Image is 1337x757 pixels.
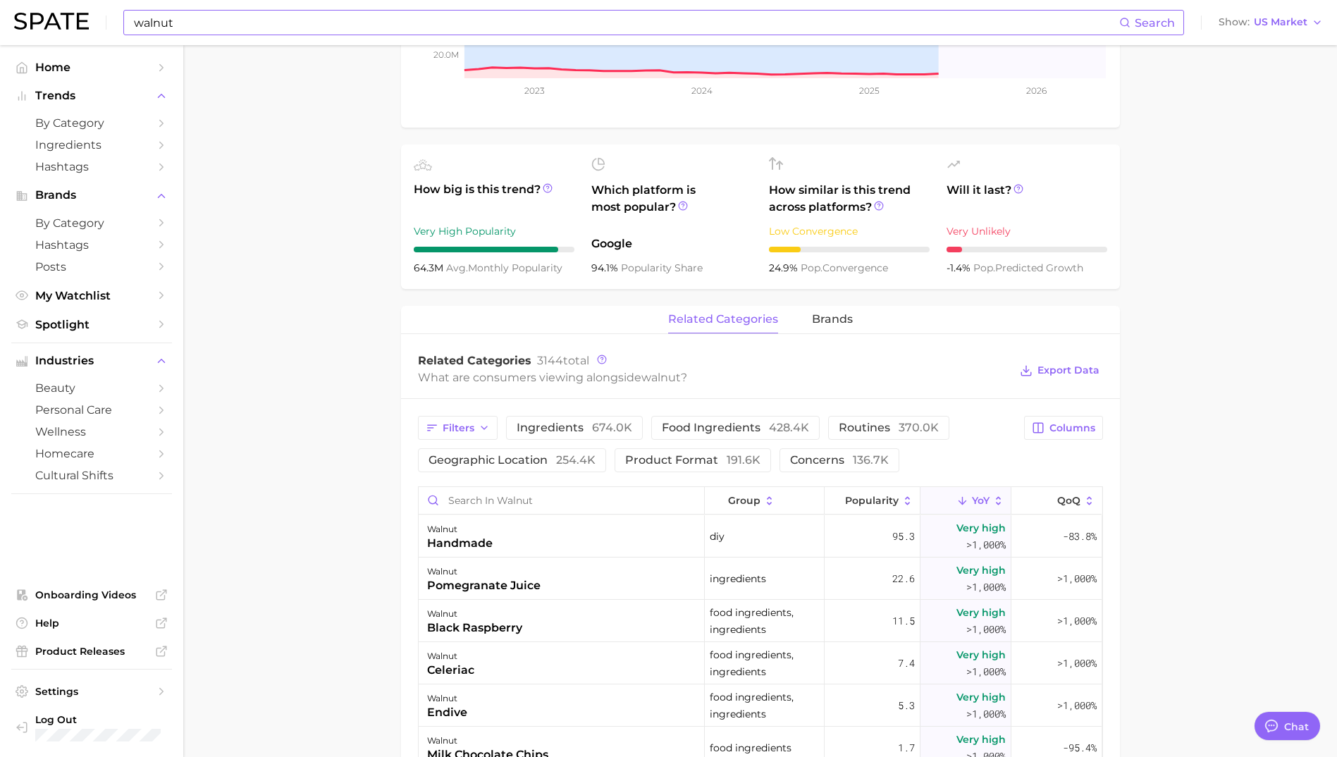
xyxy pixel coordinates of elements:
span: cultural shifts [35,469,148,482]
span: ingredients [517,422,632,433]
span: ingredients [710,570,766,587]
span: geographic location [429,455,596,466]
span: Onboarding Videos [35,589,148,601]
a: Onboarding Videos [11,584,172,605]
span: Very high [956,562,1006,579]
span: Show [1219,18,1250,26]
button: Columns [1024,416,1102,440]
a: beauty [11,377,172,399]
div: walnut [427,521,493,538]
button: QoQ [1011,487,1102,515]
div: Very Unlikely [947,223,1107,240]
span: 94.1% [591,261,621,274]
span: Hashtags [35,238,148,252]
span: Columns [1049,422,1095,434]
button: walnutceleriacfood ingredients, ingredients7.4Very high>1,000%>1,000% [419,642,1102,684]
span: food ingredients [662,422,809,433]
button: walnutpomegranate juiceingredients22.6Very high>1,000%>1,000% [419,558,1102,600]
span: 22.6 [892,570,915,587]
abbr: popularity index [973,261,995,274]
span: related categories [668,313,778,326]
span: food ingredients, ingredients [710,604,819,638]
span: walnut [641,371,681,384]
tspan: 2023 [524,85,544,96]
span: Google [591,235,752,252]
span: homecare [35,447,148,460]
button: walnutblack raspberryfood ingredients, ingredients11.5Very high>1,000%>1,000% [419,600,1102,642]
a: by Category [11,212,172,234]
input: Search here for a brand, industry, or ingredient [133,11,1119,35]
span: Filters [443,422,474,434]
button: walnutendivefood ingredients, ingredients5.3Very high>1,000%>1,000% [419,684,1102,727]
span: Industries [35,355,148,367]
a: Spotlight [11,314,172,336]
span: 7.4 [898,655,915,672]
button: Filters [418,416,498,440]
span: 428.4k [769,421,809,434]
span: YoY [972,495,990,506]
span: -1.4% [947,261,973,274]
a: Posts [11,256,172,278]
span: 191.6k [727,453,760,467]
span: 3144 [537,354,563,367]
div: Very High Popularity [414,223,574,240]
span: Trends [35,90,148,102]
button: YoY [920,487,1011,515]
a: Settings [11,681,172,702]
span: -95.4% [1063,739,1097,756]
div: walnut [427,732,548,749]
button: ShowUS Market [1215,13,1326,32]
span: Related Categories [418,354,531,367]
span: -83.8% [1063,528,1097,545]
span: product format [625,455,760,466]
span: >1,000% [1057,656,1097,670]
abbr: popularity index [801,261,822,274]
span: personal care [35,403,148,417]
span: popularity share [621,261,703,274]
span: total [537,354,589,367]
tspan: 2024 [691,85,712,96]
span: monthly popularity [446,261,562,274]
span: Spotlight [35,318,148,331]
div: pomegranate juice [427,577,541,594]
a: by Category [11,112,172,134]
span: Home [35,61,148,74]
span: routines [839,422,939,433]
span: 24.9% [769,261,801,274]
span: Will it last? [947,182,1107,216]
span: by Category [35,116,148,130]
span: food ingredients, ingredients [710,689,819,722]
span: Which platform is most popular? [591,182,752,228]
span: Settings [35,685,148,698]
span: >1,000% [1057,614,1097,627]
span: 11.5 [892,613,915,629]
span: Very high [956,604,1006,621]
span: predicted growth [973,261,1083,274]
div: 1 / 10 [947,247,1107,252]
span: food ingredients [710,739,791,756]
div: black raspberry [427,620,522,636]
div: walnut [427,563,541,580]
a: Hashtags [11,234,172,256]
tspan: 2025 [859,85,880,96]
button: Popularity [825,487,920,515]
span: diy [710,528,725,545]
button: group [705,487,825,515]
div: 9 / 10 [414,247,574,252]
span: How big is this trend? [414,181,574,216]
span: concerns [790,455,889,466]
a: Log out. Currently logged in with e-mail julia.buonanno@dsm-firmenich.com. [11,709,172,746]
span: Help [35,617,148,629]
span: Ingredients [35,138,148,152]
div: endive [427,704,467,721]
tspan: 2026 [1026,85,1047,96]
span: by Category [35,216,148,230]
span: group [728,495,760,506]
span: Very high [956,731,1006,748]
span: 136.7k [853,453,889,467]
span: Search [1135,16,1175,30]
a: wellness [11,421,172,443]
a: Hashtags [11,156,172,178]
span: US Market [1254,18,1307,26]
span: >1,000% [1057,572,1097,585]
